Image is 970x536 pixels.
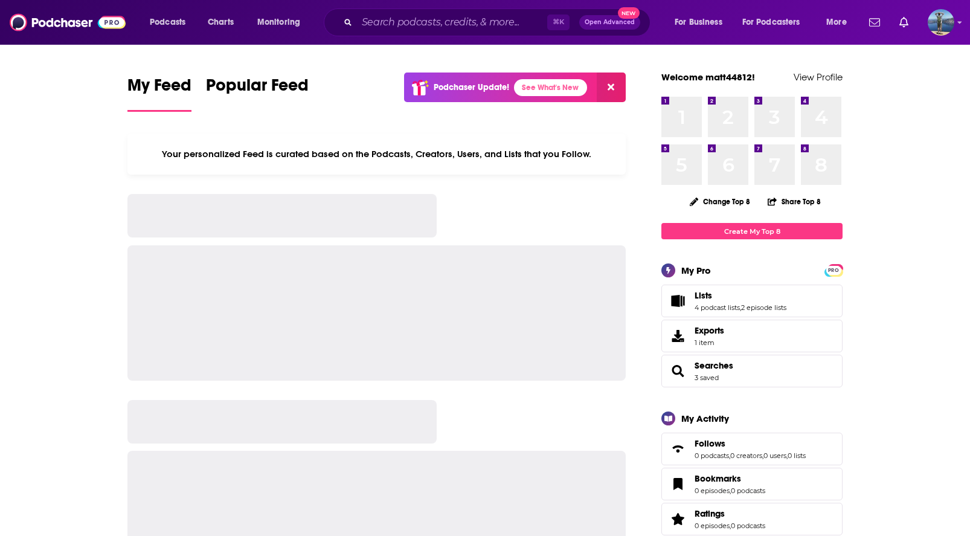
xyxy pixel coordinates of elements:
span: Ratings [695,508,725,519]
a: Ratings [695,508,765,519]
span: , [740,303,741,312]
a: 2 episode lists [741,303,786,312]
a: Show notifications dropdown [864,12,885,33]
img: User Profile [928,9,954,36]
button: Open AdvancedNew [579,15,640,30]
span: Lists [695,290,712,301]
span: New [618,7,640,19]
button: Show profile menu [928,9,954,36]
a: See What's New [514,79,587,96]
span: For Business [675,14,722,31]
a: 0 lists [788,451,806,460]
a: PRO [826,265,841,274]
span: Searches [661,355,843,387]
button: Share Top 8 [767,190,821,213]
span: PRO [826,266,841,275]
span: Podcasts [150,14,185,31]
span: Follows [695,438,725,449]
span: Lists [661,285,843,317]
input: Search podcasts, credits, & more... [357,13,547,32]
a: Bookmarks [666,476,690,492]
a: 4 podcast lists [695,303,740,312]
button: Change Top 8 [683,194,757,209]
a: Searches [666,363,690,379]
span: , [730,486,731,495]
span: For Podcasters [742,14,800,31]
button: open menu [818,13,862,32]
a: Charts [200,13,241,32]
a: Lists [695,290,786,301]
a: Exports [661,320,843,352]
span: , [786,451,788,460]
div: Search podcasts, credits, & more... [335,8,662,36]
a: Lists [666,292,690,309]
button: open menu [666,13,737,32]
a: Ratings [666,511,690,528]
a: 0 podcasts [731,486,765,495]
span: Ratings [661,503,843,535]
a: Follows [695,438,806,449]
span: , [730,521,731,530]
span: Exports [695,325,724,336]
span: Exports [666,328,690,344]
a: Follows [666,441,690,457]
span: Popular Feed [206,75,309,103]
span: Follows [661,433,843,465]
a: Create My Top 8 [661,223,843,239]
p: Podchaser Update! [434,82,509,92]
span: 1 item [695,338,724,347]
a: My Feed [127,75,191,112]
a: 0 creators [730,451,762,460]
span: ⌘ K [547,15,570,30]
a: 3 saved [695,373,719,382]
a: 0 episodes [695,521,730,530]
a: 0 episodes [695,486,730,495]
a: Welcome matt44812! [661,71,755,83]
span: Monitoring [257,14,300,31]
span: Bookmarks [695,473,741,484]
a: Bookmarks [695,473,765,484]
button: open menu [734,13,818,32]
span: More [826,14,847,31]
span: , [762,451,763,460]
a: Searches [695,360,733,371]
a: 0 podcasts [695,451,729,460]
div: My Pro [681,265,711,276]
img: Podchaser - Follow, Share and Rate Podcasts [10,11,126,34]
span: Logged in as matt44812 [928,9,954,36]
span: Charts [208,14,234,31]
button: open menu [249,13,316,32]
button: open menu [141,13,201,32]
span: Open Advanced [585,19,635,25]
a: Show notifications dropdown [895,12,913,33]
div: Your personalized Feed is curated based on the Podcasts, Creators, Users, and Lists that you Follow. [127,134,626,175]
a: View Profile [794,71,843,83]
span: Bookmarks [661,468,843,500]
div: My Activity [681,413,729,424]
a: 0 users [763,451,786,460]
a: Popular Feed [206,75,309,112]
span: , [729,451,730,460]
span: My Feed [127,75,191,103]
a: 0 podcasts [731,521,765,530]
